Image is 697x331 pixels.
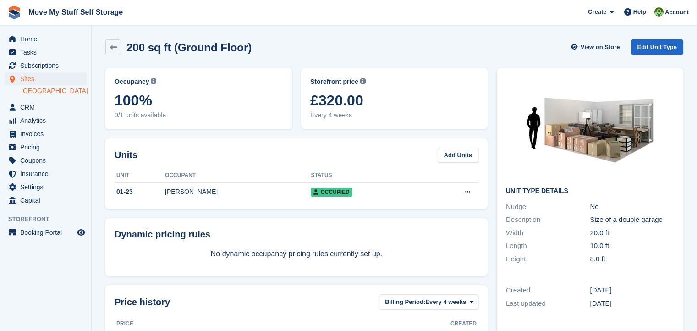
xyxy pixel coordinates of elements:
a: Add Units [438,148,478,163]
span: Settings [20,181,75,193]
span: Price history [115,295,170,309]
a: menu [5,154,87,167]
span: Subscriptions [20,59,75,72]
div: Length [506,241,590,251]
h2: 200 sq ft (Ground Floor) [126,41,252,54]
span: Pricing [20,141,75,154]
span: View on Store [581,43,620,52]
th: Occupant [165,168,311,183]
a: menu [5,167,87,180]
div: Nudge [506,202,590,212]
div: Size of a double garage [590,215,675,225]
div: Last updated [506,298,590,309]
a: [GEOGRAPHIC_DATA] [21,87,87,95]
span: Home [20,33,75,45]
th: Unit [115,168,165,183]
div: 10.0 ft [590,241,675,251]
span: Tasks [20,46,75,59]
img: Joel Booth [654,7,664,17]
div: No [590,202,675,212]
span: Help [633,7,646,17]
span: Occupancy [115,77,149,87]
span: Create [588,7,606,17]
span: 0/1 units available [115,110,283,120]
div: Created [506,285,590,296]
img: 200-sqft-unit.jpg [521,77,659,180]
div: Width [506,228,590,238]
span: CRM [20,101,75,114]
h2: Units [115,148,137,162]
a: menu [5,46,87,59]
a: Move My Stuff Self Storage [25,5,126,20]
a: Preview store [76,227,87,238]
div: [DATE] [590,298,675,309]
span: Storefront price [310,77,358,87]
img: icon-info-grey-7440780725fd019a000dd9b08b2336e03edf1995a4989e88bcd33f0948082b44.svg [360,78,366,84]
a: Edit Unit Type [631,39,683,55]
span: Capital [20,194,75,207]
span: Every 4 weeks [425,298,466,307]
span: Booking Portal [20,226,75,239]
span: Analytics [20,114,75,127]
a: menu [5,114,87,127]
span: £320.00 [310,92,478,109]
div: Height [506,254,590,265]
a: menu [5,101,87,114]
span: Insurance [20,167,75,180]
span: Coupons [20,154,75,167]
a: menu [5,194,87,207]
span: Storefront [8,215,91,224]
div: 20.0 ft [590,228,675,238]
a: menu [5,127,87,140]
span: Sites [20,72,75,85]
a: menu [5,72,87,85]
a: View on Store [570,39,624,55]
th: Status [311,168,425,183]
span: Account [665,8,689,17]
span: Billing Period: [385,298,425,307]
a: menu [5,59,87,72]
div: [PERSON_NAME] [165,187,311,197]
div: 01-23 [115,187,165,197]
span: Invoices [20,127,75,140]
div: Description [506,215,590,225]
h2: Unit Type details [506,188,674,195]
div: 8.0 ft [590,254,675,265]
a: menu [5,226,87,239]
img: icon-info-grey-7440780725fd019a000dd9b08b2336e03edf1995a4989e88bcd33f0948082b44.svg [151,78,156,84]
a: menu [5,33,87,45]
img: stora-icon-8386f47178a22dfd0bd8f6a31ec36ba5ce8667c1dd55bd0f319d3a0aa187defe.svg [7,6,21,19]
a: menu [5,181,87,193]
a: menu [5,141,87,154]
div: Dynamic pricing rules [115,227,478,241]
span: Occupied [311,188,352,197]
span: 100% [115,92,283,109]
span: Every 4 weeks [310,110,478,120]
button: Billing Period: Every 4 weeks [380,294,478,309]
span: Created [450,320,477,328]
p: No dynamic occupancy pricing rules currently set up. [115,248,478,259]
div: [DATE] [590,285,675,296]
